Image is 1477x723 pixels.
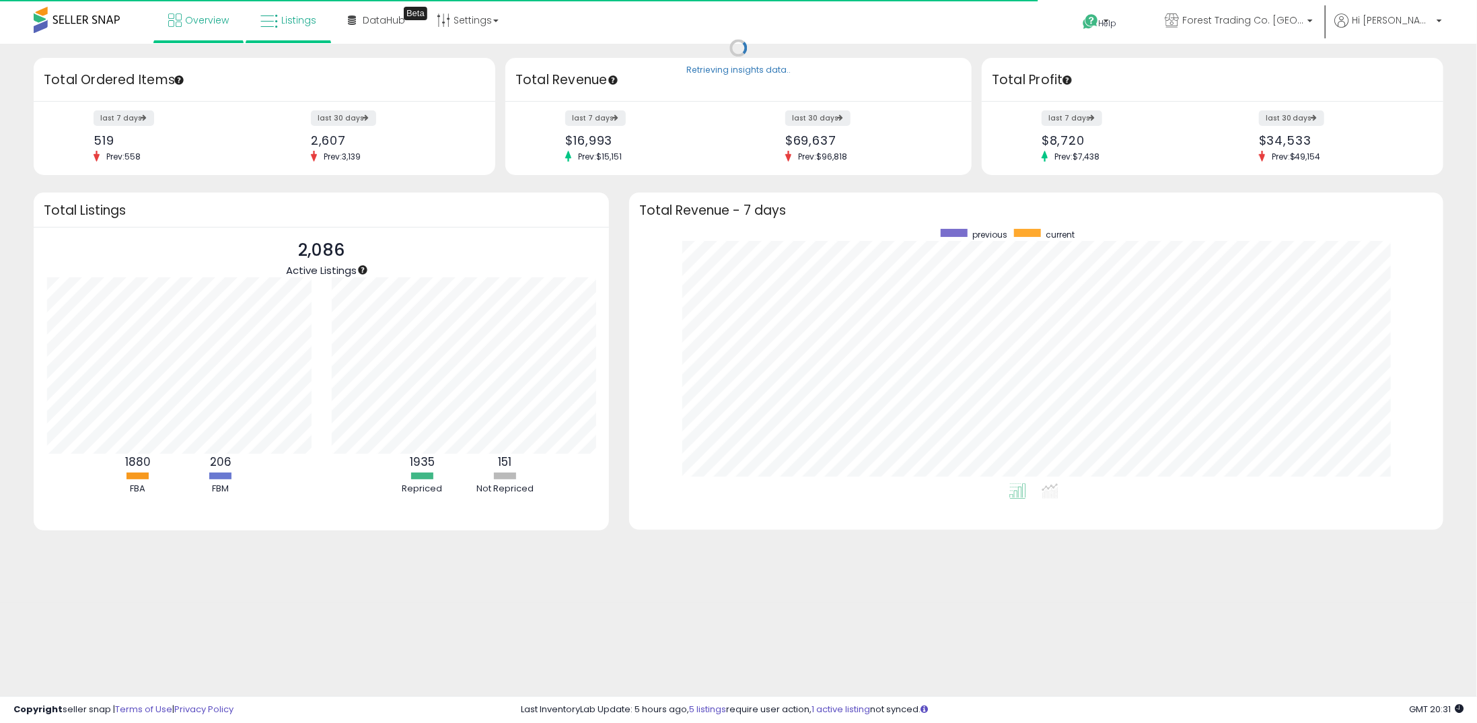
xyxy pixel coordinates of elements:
[317,151,367,162] span: Prev: 3,139
[1352,13,1433,27] span: Hi [PERSON_NAME]
[1082,13,1099,30] i: Get Help
[100,151,147,162] span: Prev: 558
[1265,151,1328,162] span: Prev: $49,154
[311,110,376,126] label: last 30 days
[686,65,791,77] div: Retrieving insights data..
[180,483,261,495] div: FBM
[1042,110,1102,126] label: last 7 days
[357,264,369,276] div: Tooltip anchor
[785,110,851,126] label: last 30 days
[44,205,599,215] h3: Total Listings
[44,71,485,90] h3: Total Ordered Items
[565,110,626,126] label: last 7 days
[515,71,962,90] h3: Total Revenue
[785,133,948,147] div: $69,637
[791,151,854,162] span: Prev: $96,818
[499,454,512,470] b: 151
[1182,13,1303,27] span: Forest Trading Co. [GEOGRAPHIC_DATA]
[1334,13,1442,44] a: Hi [PERSON_NAME]
[98,483,178,495] div: FBA
[404,7,427,20] div: Tooltip anchor
[286,238,357,263] p: 2,086
[639,205,1433,215] h3: Total Revenue - 7 days
[173,74,185,86] div: Tooltip anchor
[382,483,463,495] div: Repriced
[286,263,357,277] span: Active Listings
[210,454,231,470] b: 206
[992,71,1433,90] h3: Total Profit
[125,454,151,470] b: 1880
[1259,133,1420,147] div: $34,533
[311,133,472,147] div: 2,607
[1046,229,1075,240] span: current
[1042,133,1202,147] div: $8,720
[1061,74,1073,86] div: Tooltip anchor
[465,483,546,495] div: Not Repriced
[1259,110,1324,126] label: last 30 days
[185,13,229,27] span: Overview
[281,13,316,27] span: Listings
[972,229,1007,240] span: previous
[94,110,154,126] label: last 7 days
[410,454,435,470] b: 1935
[94,133,254,147] div: 519
[363,13,405,27] span: DataHub
[571,151,628,162] span: Prev: $15,151
[565,133,728,147] div: $16,993
[1099,18,1117,29] span: Help
[1072,3,1143,44] a: Help
[607,74,619,86] div: Tooltip anchor
[1048,151,1106,162] span: Prev: $7,438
